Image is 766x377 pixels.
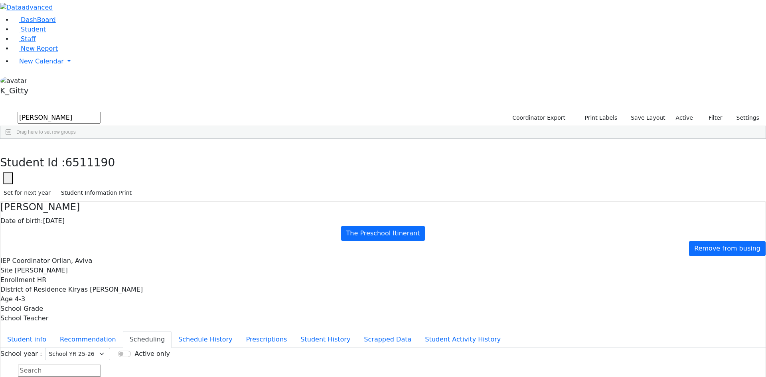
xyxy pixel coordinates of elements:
[726,112,763,124] button: Settings
[53,331,123,348] button: Recommendation
[21,16,56,24] span: DashBoard
[68,286,143,293] span: Kiryas [PERSON_NAME]
[18,365,101,377] input: Search
[172,331,239,348] button: Schedule History
[0,304,43,314] label: School Grade
[13,26,46,33] a: Student
[418,331,507,348] button: Student Activity History
[134,349,170,359] label: Active only
[0,294,13,304] label: Age
[21,45,58,52] span: New Report
[0,331,53,348] button: Student info
[0,275,35,285] label: Enrollment
[16,129,76,135] span: Drag here to set row groups
[13,45,58,52] a: New Report
[575,112,621,124] button: Print Labels
[694,245,760,252] span: Remove from busing
[13,53,766,69] a: New Calendar
[15,295,25,303] span: 4-3
[18,112,101,124] input: Search
[0,201,766,213] h4: [PERSON_NAME]
[698,112,726,124] button: Filter
[627,112,669,124] button: Save Layout
[0,314,48,323] label: School Teacher
[341,226,425,241] a: The Preschool Itinerant
[65,156,115,169] span: 6511190
[0,216,766,226] div: [DATE]
[689,241,766,256] a: Remove from busing
[672,112,697,124] label: Active
[0,266,13,275] label: Site
[52,257,92,264] span: Orlian, Aviva
[13,35,36,43] a: Staff
[0,216,43,226] label: Date of birth:
[239,331,294,348] button: Prescriptions
[294,331,357,348] button: Student History
[21,26,46,33] span: Student
[123,331,172,348] button: Scheduling
[0,256,50,266] label: IEP Coordinator
[21,35,36,43] span: Staff
[19,57,64,65] span: New Calendar
[57,187,135,199] button: Student Information Print
[507,112,569,124] button: Coordinator Export
[0,285,66,294] label: District of Residence
[357,331,418,348] button: Scrapped Data
[37,276,46,284] span: HR
[0,349,42,359] label: School year :
[15,266,68,274] span: [PERSON_NAME]
[13,16,56,24] a: DashBoard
